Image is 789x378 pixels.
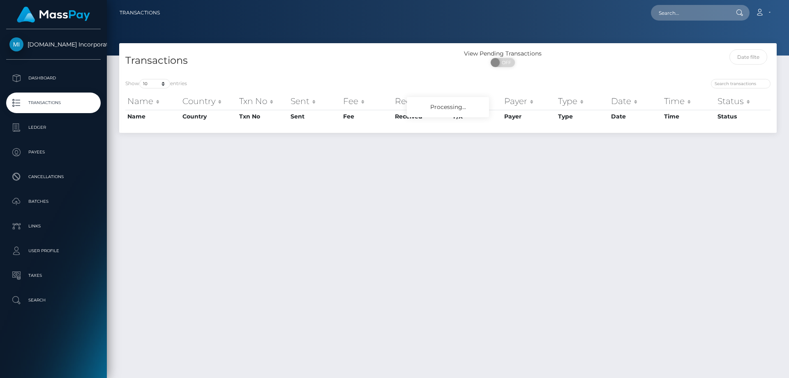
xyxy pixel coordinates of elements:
th: Txn No [237,93,288,109]
p: Dashboard [9,72,97,84]
p: Batches [9,195,97,208]
a: Transactions [120,4,160,21]
th: Status [715,110,771,123]
a: Dashboard [6,68,101,88]
p: Transactions [9,97,97,109]
th: Date [609,110,662,123]
input: Search... [651,5,728,21]
a: Links [6,216,101,237]
th: Sent [288,110,341,123]
th: Country [180,93,238,109]
p: Ledger [9,121,97,134]
select: Showentries [139,79,170,88]
label: Show entries [125,79,187,88]
a: Cancellations [6,167,101,187]
p: User Profile [9,245,97,257]
th: Type [556,110,609,123]
th: Date [609,93,662,109]
a: Taxes [6,265,101,286]
p: Links [9,220,97,232]
a: User Profile [6,241,101,261]
h4: Transactions [125,53,442,68]
img: Medley.com Incorporated [9,37,23,51]
a: Transactions [6,93,101,113]
th: Fee [341,110,393,123]
p: Taxes [9,269,97,282]
th: F/X [451,93,502,109]
th: Txn No [237,110,288,123]
th: Time [662,93,715,109]
img: MassPay Logo [17,7,90,23]
p: Search [9,294,97,306]
th: Name [125,93,180,109]
div: View Pending Transactions [448,49,558,58]
th: Type [556,93,609,109]
p: Payees [9,146,97,158]
th: Time [662,110,715,123]
th: Status [715,93,771,109]
th: Name [125,110,180,123]
span: [DOMAIN_NAME] Incorporated [6,41,101,48]
th: Received [393,93,451,109]
a: Search [6,290,101,311]
a: Batches [6,191,101,212]
th: Country [180,110,238,123]
input: Search transactions [711,79,771,88]
input: Date filter [729,49,768,65]
th: Fee [341,93,393,109]
th: Payer [502,93,556,109]
span: OFF [495,58,516,67]
div: Processing... [407,97,489,117]
th: Received [393,110,451,123]
th: Payer [502,110,556,123]
th: Sent [288,93,341,109]
a: Payees [6,142,101,162]
p: Cancellations [9,171,97,183]
a: Ledger [6,117,101,138]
